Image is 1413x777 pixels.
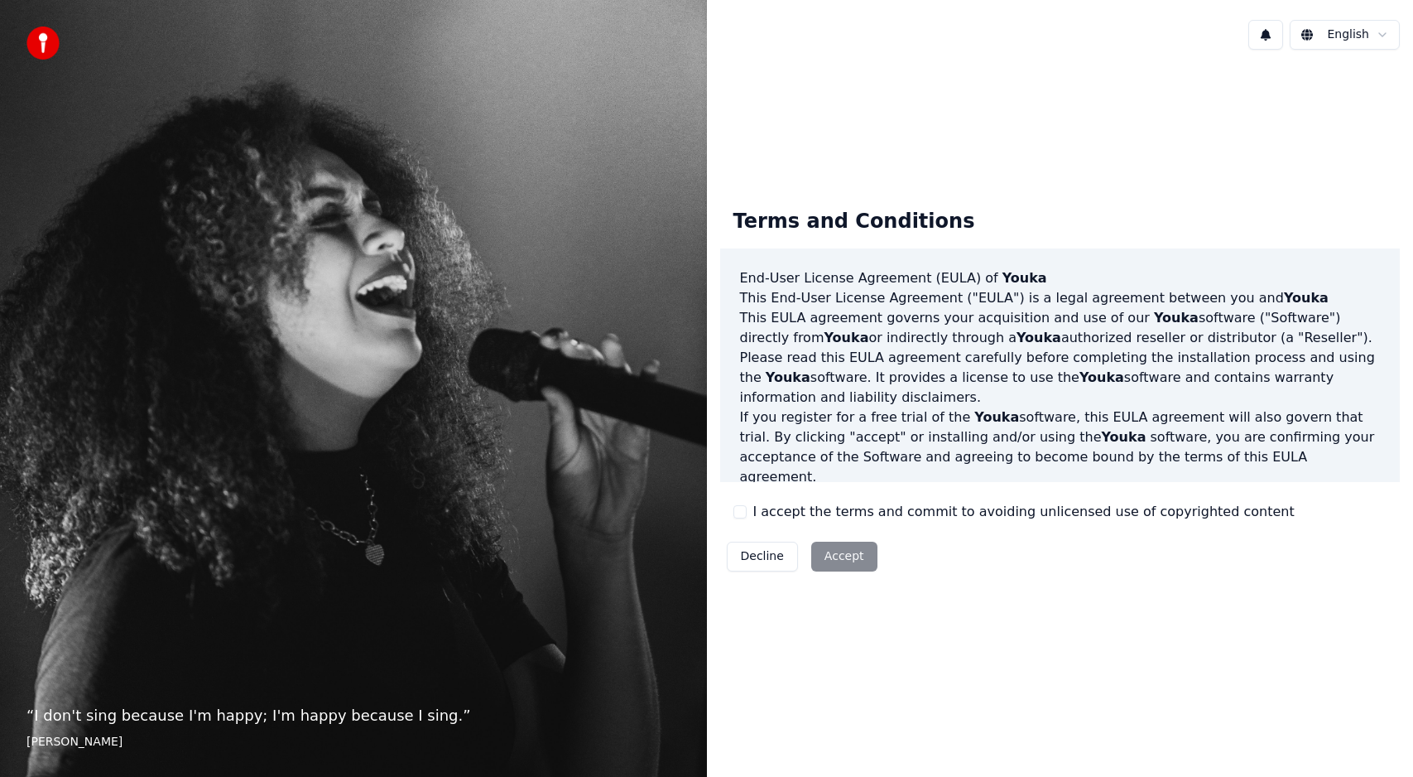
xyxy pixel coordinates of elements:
[740,308,1381,348] p: This EULA agreement governs your acquisition and use of our software ("Software") directly from o...
[26,27,60,60] img: youka
[1016,330,1061,345] span: Youka
[740,408,1381,487] p: If you register for a free trial of the software, this EULA agreement will also govern that trial...
[740,268,1381,288] h3: End-User License Agreement (EULA) of
[26,734,680,750] footer: [PERSON_NAME]
[1101,429,1146,445] span: Youka
[974,409,1019,425] span: Youka
[1002,270,1047,286] span: Youka
[740,348,1381,408] p: Please read this EULA agreement carefully before completing the installation process and using th...
[1284,290,1329,306] span: Youka
[26,704,680,727] p: “ I don't sing because I'm happy; I'm happy because I sing. ”
[753,502,1295,522] label: I accept the terms and commit to avoiding unlicensed use of copyrighted content
[720,195,988,249] div: Terms and Conditions
[740,288,1381,308] p: This End-User License Agreement ("EULA") is a legal agreement between you and
[824,330,868,345] span: Youka
[1154,310,1199,326] span: Youka
[1079,369,1124,385] span: Youka
[727,542,798,572] button: Decline
[766,369,810,385] span: Youka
